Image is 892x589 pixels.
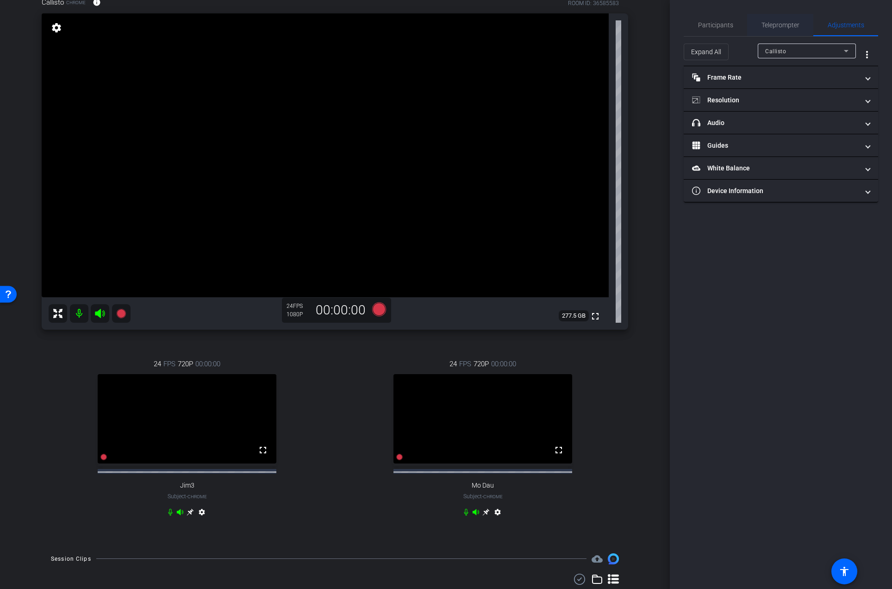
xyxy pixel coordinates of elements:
[51,554,91,564] div: Session Clips
[765,48,786,55] span: Callisto
[482,493,483,500] span: -
[310,302,372,318] div: 00:00:00
[592,553,603,564] mat-icon: cloud_upload
[839,566,850,577] mat-icon: accessibility
[684,44,729,60] button: Expand All
[684,112,878,134] mat-expansion-panel-header: Audio
[195,359,220,369] span: 00:00:00
[684,157,878,179] mat-expansion-panel-header: White Balance
[257,445,268,456] mat-icon: fullscreen
[168,492,207,501] span: Subject
[691,43,721,61] span: Expand All
[590,311,601,322] mat-icon: fullscreen
[178,359,193,369] span: 720P
[828,22,864,28] span: Adjustments
[196,508,207,520] mat-icon: settings
[459,359,471,369] span: FPS
[287,302,310,310] div: 24
[684,66,878,88] mat-expansion-panel-header: Frame Rate
[553,445,564,456] mat-icon: fullscreen
[163,359,175,369] span: FPS
[608,553,619,564] img: Session clips
[592,553,603,564] span: Destinations for your clips
[692,186,859,196] mat-panel-title: Device Information
[684,180,878,202] mat-expansion-panel-header: Device Information
[492,508,503,520] mat-icon: settings
[287,311,310,318] div: 1080P
[692,118,859,128] mat-panel-title: Audio
[861,49,873,60] mat-icon: more_vert
[684,89,878,111] mat-expansion-panel-header: Resolution
[293,303,303,309] span: FPS
[463,492,503,501] span: Subject
[187,494,207,499] span: Chrome
[692,95,859,105] mat-panel-title: Resolution
[692,73,859,82] mat-panel-title: Frame Rate
[483,494,503,499] span: Chrome
[491,359,516,369] span: 00:00:00
[449,359,457,369] span: 24
[692,141,859,150] mat-panel-title: Guides
[186,493,187,500] span: -
[474,359,489,369] span: 720P
[684,134,878,157] mat-expansion-panel-header: Guides
[761,22,799,28] span: Teleprompter
[180,482,194,489] span: Jim3
[559,310,589,321] span: 277.5 GB
[472,482,494,489] span: Mo Dau
[692,163,859,173] mat-panel-title: White Balance
[50,22,63,33] mat-icon: settings
[856,44,878,66] button: More Options for Adjustments Panel
[698,22,733,28] span: Participants
[154,359,161,369] span: 24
